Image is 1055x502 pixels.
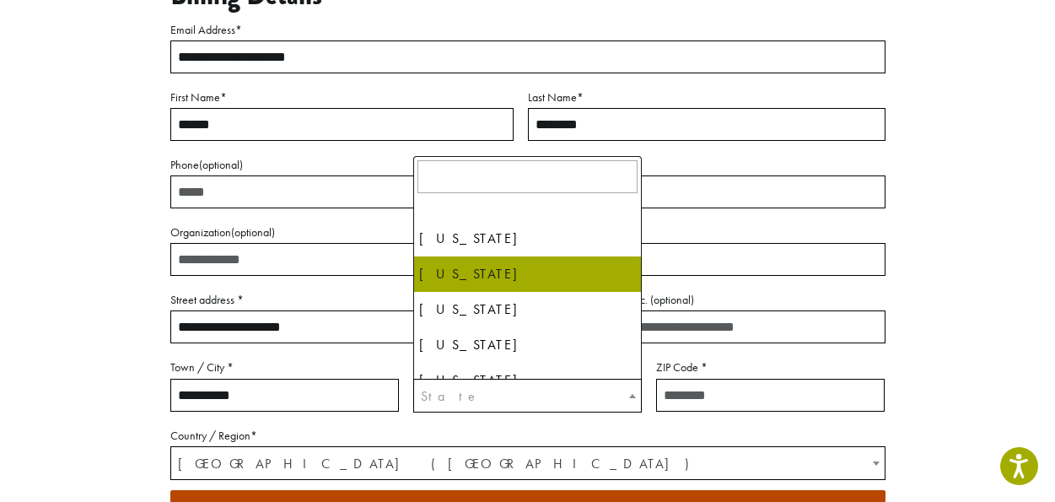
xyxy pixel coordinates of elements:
[528,87,885,108] label: Last Name
[414,292,641,327] li: [US_STATE]
[414,327,641,363] li: [US_STATE]
[421,387,480,405] span: State
[650,292,694,307] span: (optional)
[170,19,885,40] label: Email Address
[656,357,885,378] label: ZIP Code
[528,289,885,310] label: Apartment, suite, unit, etc.
[414,256,641,292] li: [US_STATE]
[170,87,514,108] label: First Name
[413,379,642,413] span: State
[170,357,399,378] label: Town / City
[199,157,243,172] span: (optional)
[414,363,641,398] li: [US_STATE]
[231,224,275,240] span: (optional)
[170,446,885,480] span: Country / Region
[170,222,885,243] label: Organization
[170,289,514,310] label: Street address
[171,447,885,480] span: United States (US)
[414,221,641,256] li: [US_STATE]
